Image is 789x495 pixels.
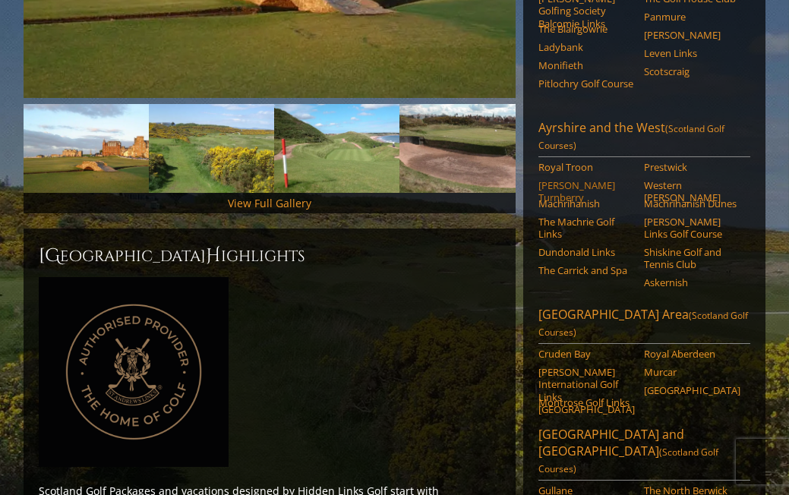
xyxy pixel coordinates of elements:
[644,179,740,204] a: Western [PERSON_NAME]
[206,244,221,268] span: H
[538,426,750,481] a: [GEOGRAPHIC_DATA] and [GEOGRAPHIC_DATA](Scotland Golf Courses)
[538,366,634,415] a: [PERSON_NAME] International Golf Links [GEOGRAPHIC_DATA]
[538,161,634,173] a: Royal Troon
[644,65,740,77] a: Scotscraig
[538,216,634,241] a: The Machrie Golf Links
[228,196,311,210] a: View Full Gallery
[39,244,500,268] h2: [GEOGRAPHIC_DATA] ighlights
[644,29,740,41] a: [PERSON_NAME]
[538,41,634,53] a: Ladybank
[538,59,634,71] a: Monifieth
[644,246,740,271] a: Shiskine Golf and Tennis Club
[538,179,634,204] a: [PERSON_NAME] Turnberry
[644,348,740,360] a: Royal Aberdeen
[644,11,740,23] a: Panmure
[644,161,740,173] a: Prestwick
[644,276,740,288] a: Askernish
[538,306,750,344] a: [GEOGRAPHIC_DATA] Area(Scotland Golf Courses)
[644,366,740,378] a: Murcar
[538,23,634,35] a: The Blairgowrie
[644,197,740,210] a: Machrihanish Dunes
[538,309,748,339] span: (Scotland Golf Courses)
[644,216,740,241] a: [PERSON_NAME] Links Golf Course
[538,119,750,157] a: Ayrshire and the West(Scotland Golf Courses)
[538,446,718,475] span: (Scotland Golf Courses)
[538,122,724,152] span: (Scotland Golf Courses)
[538,264,634,276] a: The Carrick and Spa
[538,197,634,210] a: Machrihanish
[644,384,740,396] a: [GEOGRAPHIC_DATA]
[538,348,634,360] a: Cruden Bay
[644,47,740,59] a: Leven Links
[538,77,634,90] a: Pitlochry Golf Course
[538,396,634,408] a: Montrose Golf Links
[538,246,634,258] a: Dundonald Links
